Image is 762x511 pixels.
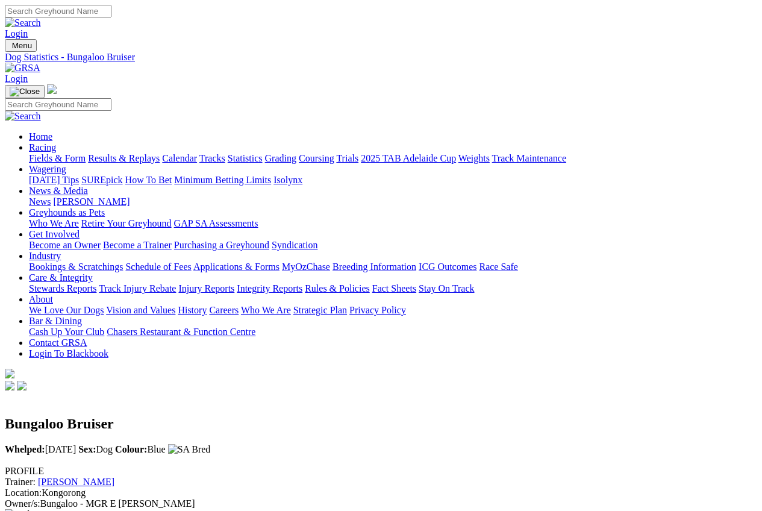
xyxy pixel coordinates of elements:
img: twitter.svg [17,381,27,390]
a: Fields & Form [29,153,86,163]
a: We Love Our Dogs [29,305,104,315]
div: Bungaloo - MGR E [PERSON_NAME] [5,498,757,509]
h2: Bungaloo Bruiser [5,416,757,432]
img: logo-grsa-white.png [5,369,14,378]
div: Racing [29,153,757,164]
input: Search [5,98,111,111]
a: Retire Your Greyhound [81,218,172,228]
span: Trainer: [5,477,36,487]
a: Breeding Information [333,262,416,272]
a: Injury Reports [178,283,234,293]
a: Care & Integrity [29,272,93,283]
a: Get Involved [29,229,80,239]
div: About [29,305,757,316]
a: Login [5,74,28,84]
a: Results & Replays [88,153,160,163]
div: Industry [29,262,757,272]
img: SA Bred [168,444,211,455]
a: Coursing [299,153,334,163]
a: Isolynx [273,175,302,185]
a: Racing [29,142,56,152]
a: 2025 TAB Adelaide Cup [361,153,456,163]
a: [PERSON_NAME] [38,477,114,487]
div: PROFILE [5,466,757,477]
a: ICG Outcomes [419,262,476,272]
span: Owner/s: [5,498,40,509]
a: Greyhounds as Pets [29,207,105,218]
a: About [29,294,53,304]
a: GAP SA Assessments [174,218,258,228]
div: News & Media [29,196,757,207]
a: Privacy Policy [349,305,406,315]
div: Care & Integrity [29,283,757,294]
span: Blue [115,444,166,454]
a: Stewards Reports [29,283,96,293]
a: Login To Blackbook [29,348,108,359]
a: Cash Up Your Club [29,327,104,337]
a: Syndication [272,240,317,250]
a: Track Maintenance [492,153,566,163]
a: Race Safe [479,262,517,272]
a: Vision and Values [106,305,175,315]
img: logo-grsa-white.png [47,84,57,94]
img: Close [10,87,40,96]
b: Whelped: [5,444,45,454]
div: Wagering [29,175,757,186]
img: Search [5,17,41,28]
a: Weights [458,153,490,163]
input: Search [5,5,111,17]
a: Purchasing a Greyhound [174,240,269,250]
span: [DATE] [5,444,76,454]
a: [DATE] Tips [29,175,79,185]
a: Chasers Restaurant & Function Centre [107,327,255,337]
a: Bookings & Scratchings [29,262,123,272]
a: [PERSON_NAME] [53,196,130,207]
img: GRSA [5,63,40,74]
a: How To Bet [125,175,172,185]
span: Location: [5,487,42,498]
a: Tracks [199,153,225,163]
a: Careers [209,305,239,315]
a: Home [29,131,52,142]
a: Wagering [29,164,66,174]
a: Become an Owner [29,240,101,250]
a: News [29,196,51,207]
a: History [178,305,207,315]
a: Dog Statistics - Bungaloo Bruiser [5,52,757,63]
a: Contact GRSA [29,337,87,348]
a: Become a Trainer [103,240,172,250]
a: News & Media [29,186,88,196]
img: Search [5,111,41,122]
a: Login [5,28,28,39]
a: Fact Sheets [372,283,416,293]
div: Kongorong [5,487,757,498]
button: Toggle navigation [5,39,37,52]
a: Strategic Plan [293,305,347,315]
button: Toggle navigation [5,85,45,98]
a: Industry [29,251,61,261]
div: Get Involved [29,240,757,251]
a: Minimum Betting Limits [174,175,271,185]
div: Bar & Dining [29,327,757,337]
a: Trials [336,153,358,163]
a: Calendar [162,153,197,163]
span: Dog [78,444,113,454]
span: Menu [12,41,32,50]
a: Bar & Dining [29,316,82,326]
a: Rules & Policies [305,283,370,293]
a: Schedule of Fees [125,262,191,272]
b: Sex: [78,444,96,454]
a: Applications & Forms [193,262,280,272]
a: Who We Are [29,218,79,228]
b: Colour: [115,444,147,454]
a: Stay On Track [419,283,474,293]
a: Integrity Reports [237,283,302,293]
a: SUREpick [81,175,122,185]
a: Grading [265,153,296,163]
a: MyOzChase [282,262,330,272]
img: facebook.svg [5,381,14,390]
a: Who We Are [241,305,291,315]
a: Track Injury Rebate [99,283,176,293]
a: Statistics [228,153,263,163]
